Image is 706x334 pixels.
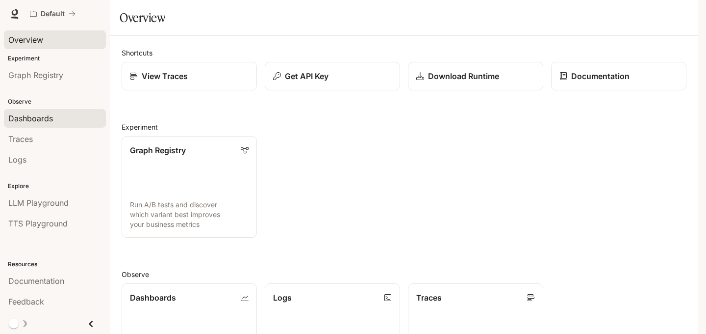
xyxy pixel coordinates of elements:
[408,62,543,90] a: Download Runtime
[41,10,65,18] p: Default
[285,70,328,82] p: Get API Key
[122,62,257,90] a: View Traces
[273,292,292,304] p: Logs
[122,136,257,238] a: Graph RegistryRun A/B tests and discover which variant best improves your business metrics
[122,48,686,58] h2: Shortcuts
[428,70,499,82] p: Download Runtime
[416,292,442,304] p: Traces
[130,292,176,304] p: Dashboards
[120,8,165,28] h1: Overview
[571,70,630,82] p: Documentation
[265,62,400,90] button: Get API Key
[122,269,686,279] h2: Observe
[551,62,686,90] a: Documentation
[25,4,80,24] button: All workspaces
[122,122,686,132] h2: Experiment
[130,144,186,156] p: Graph Registry
[142,70,188,82] p: View Traces
[130,200,249,229] p: Run A/B tests and discover which variant best improves your business metrics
